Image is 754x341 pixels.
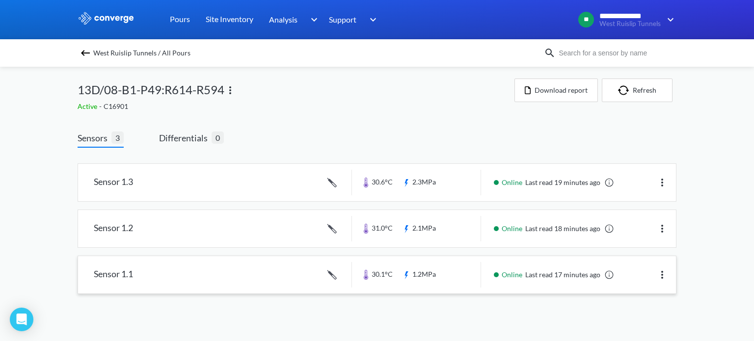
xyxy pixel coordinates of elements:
img: logo_ewhite.svg [78,12,135,25]
span: West Ruislip Tunnels [599,20,661,27]
input: Search for a sensor by name [556,48,674,58]
img: more.svg [656,177,668,188]
span: Analysis [269,13,297,26]
img: icon-file.svg [525,86,531,94]
img: downArrow.svg [661,14,676,26]
span: 3 [111,131,124,144]
span: 13D/08-B1-P49:R614-R594 [78,80,224,99]
img: backspace.svg [80,47,91,59]
span: Sensors [78,131,111,145]
span: - [99,102,104,110]
button: Refresh [602,79,673,102]
span: 0 [212,131,224,144]
button: Download report [514,79,598,102]
div: C16901 [78,101,514,112]
img: downArrow.svg [363,14,379,26]
img: more.svg [656,269,668,281]
img: downArrow.svg [304,14,320,26]
span: Active [78,102,99,110]
span: Support [329,13,356,26]
img: more.svg [656,223,668,235]
span: West Ruislip Tunnels / All Pours [93,46,190,60]
img: more.svg [224,84,236,96]
span: Differentials [159,131,212,145]
div: Open Intercom Messenger [10,308,33,331]
img: icon-refresh.svg [618,85,633,95]
img: icon-search.svg [544,47,556,59]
